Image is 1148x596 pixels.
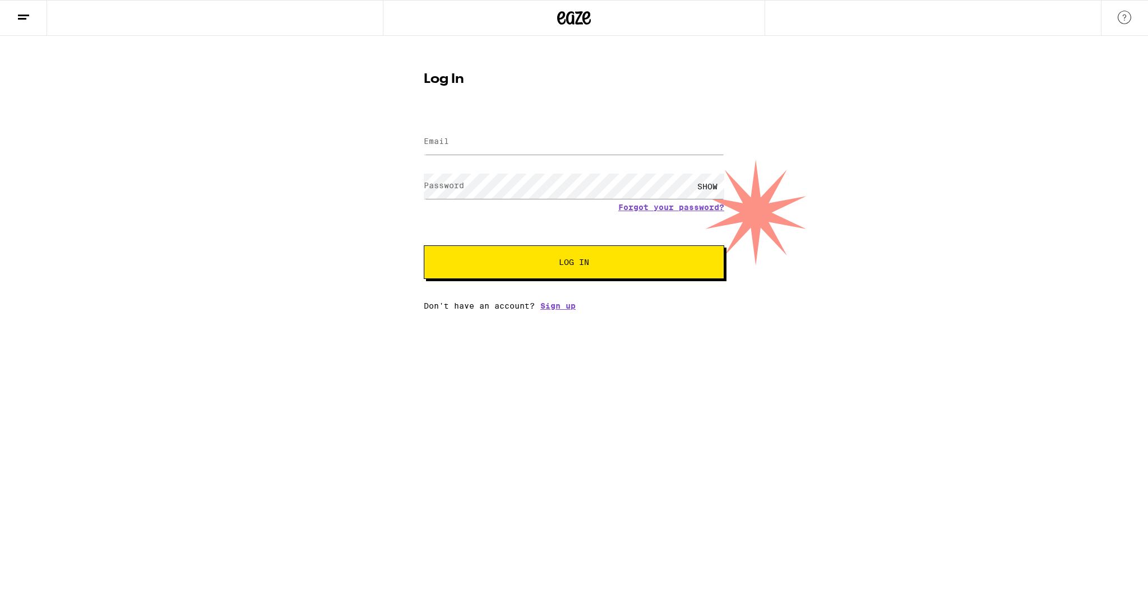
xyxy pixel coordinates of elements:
[7,8,81,17] span: Hi. Need any help?
[424,301,724,310] div: Don't have an account?
[618,203,724,212] a: Forgot your password?
[424,137,449,146] label: Email
[424,181,464,190] label: Password
[424,129,724,155] input: Email
[424,73,724,86] h1: Log In
[424,245,724,279] button: Log In
[540,301,576,310] a: Sign up
[691,174,724,199] div: SHOW
[559,258,589,266] span: Log In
